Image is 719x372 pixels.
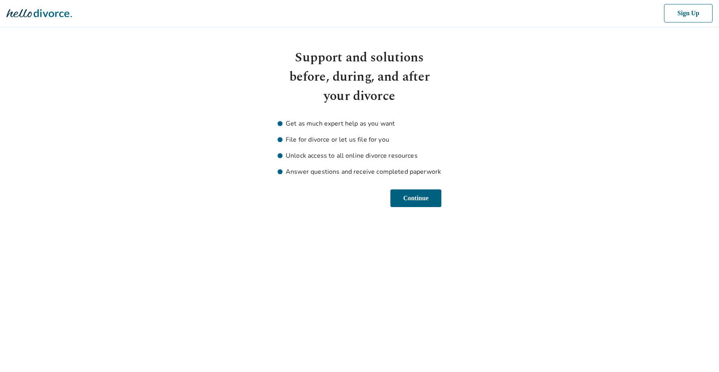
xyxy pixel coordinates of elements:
li: Get as much expert help as you want [278,119,441,128]
li: Unlock access to all online divorce resources [278,151,441,161]
li: Answer questions and receive completed paperwork [278,167,441,177]
li: File for divorce or let us file for you [278,135,441,144]
button: Continue [388,189,441,207]
h1: Support and solutions before, during, and after your divorce [278,48,441,106]
button: Sign Up [662,4,713,22]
